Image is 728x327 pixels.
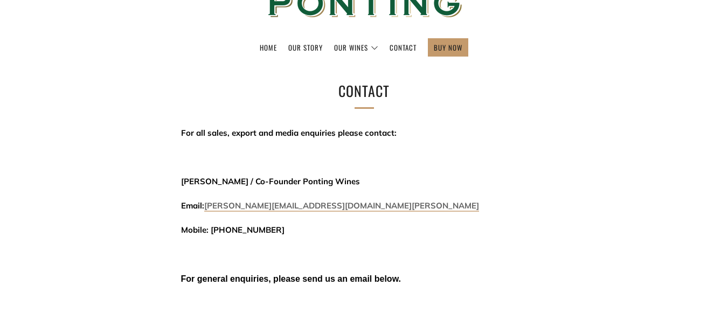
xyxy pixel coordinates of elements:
a: Our Story [288,39,323,56]
span: For general enquiries, please send us an email below. [181,274,401,283]
a: Contact [390,39,417,56]
span: [PERSON_NAME] / Co-Founder Ponting Wines [181,176,360,186]
a: Home [260,39,277,56]
a: Our Wines [334,39,378,56]
span: Email: [181,200,479,211]
span: For all sales, export and media enquiries please contact: [181,128,397,138]
h1: Contact [186,80,542,102]
a: BUY NOW [434,39,462,56]
span: Mobile: [PHONE_NUMBER] [181,225,285,235]
a: [PERSON_NAME][EMAIL_ADDRESS][DOMAIN_NAME][PERSON_NAME] [204,200,479,212]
